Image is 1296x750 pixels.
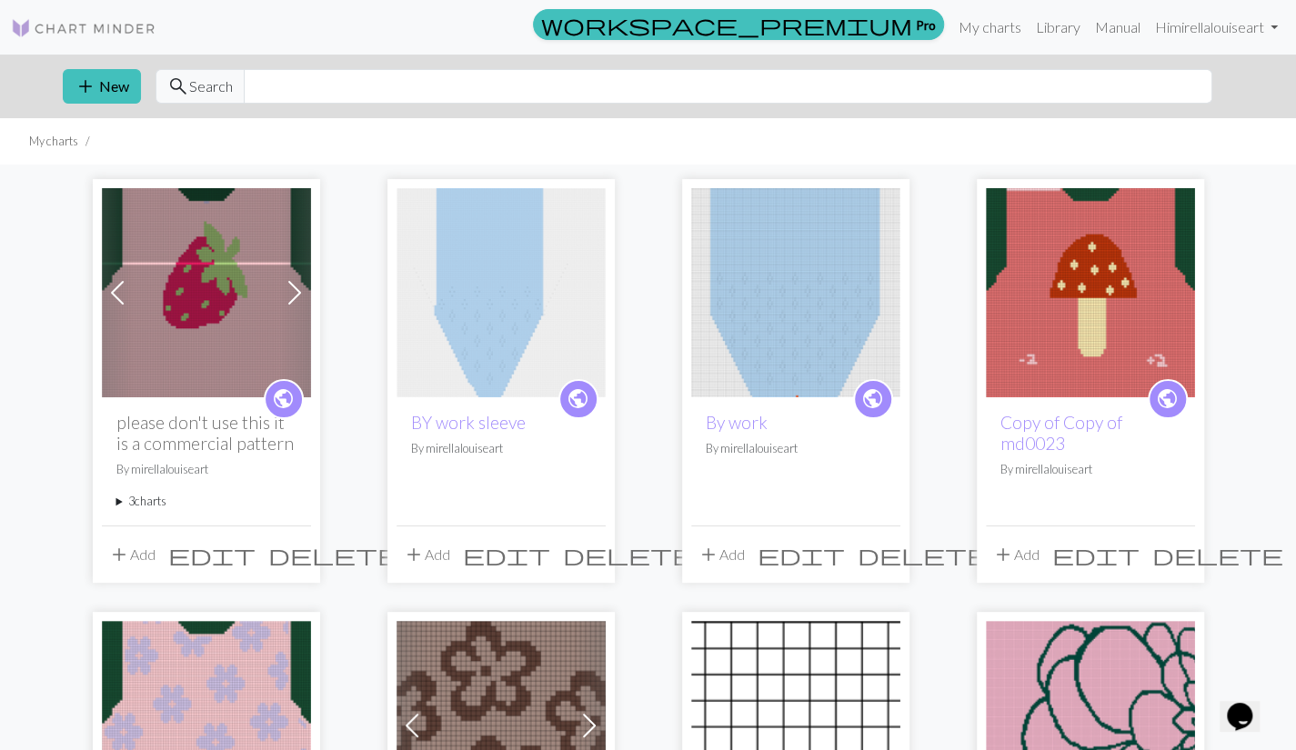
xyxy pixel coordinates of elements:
[951,9,1029,45] a: My charts
[168,544,256,565] i: Edit
[691,715,900,732] a: sleeve pattern
[1088,9,1148,45] a: Manual
[29,133,78,150] li: My charts
[698,542,719,567] span: add
[411,412,526,433] a: BY work sleeve
[108,542,130,567] span: add
[986,715,1195,732] a: Succulent Jumper
[858,542,989,567] span: delete
[264,379,304,419] a: public
[116,461,296,478] p: By mirellalouiseart
[691,188,900,397] img: By work
[403,542,425,567] span: add
[63,69,141,104] button: New
[272,385,295,413] span: public
[563,542,694,567] span: delete
[162,537,262,572] button: Edit
[463,542,550,567] span: edit
[986,537,1046,572] button: Add
[463,544,550,565] i: Edit
[1156,381,1179,417] i: public
[751,537,851,572] button: Edit
[541,12,912,37] span: workspace_premium
[706,412,768,433] a: By work
[533,9,944,40] a: Pro
[986,188,1195,397] img: Mushroom Vest
[1046,537,1146,572] button: Edit
[986,282,1195,299] a: Mushroom Vest
[75,74,96,99] span: add
[102,715,311,732] a: md0023
[457,537,557,572] button: Edit
[758,544,845,565] i: Edit
[1052,542,1140,567] span: edit
[397,282,606,299] a: BY work sleeve
[102,282,311,299] a: Strawberry vest
[411,440,591,457] p: By mirellalouiseart
[116,493,296,510] summary: 3charts
[116,412,296,454] h2: please don't use this it is a commercial pattern
[102,188,311,397] img: Strawberry vest
[691,537,751,572] button: Add
[262,537,406,572] button: Delete
[706,440,886,457] p: By mirellalouiseart
[861,385,884,413] span: public
[1220,677,1278,732] iframe: chat widget
[758,542,845,567] span: edit
[1148,379,1188,419] a: public
[397,715,606,732] a: Copy of flowers hollow
[567,381,589,417] i: public
[272,381,295,417] i: public
[268,542,399,567] span: delete
[1000,412,1122,454] a: Copy of Copy of md0023
[1152,542,1283,567] span: delete
[168,542,256,567] span: edit
[861,381,884,417] i: public
[1000,461,1180,478] p: By mirellalouiseart
[567,385,589,413] span: public
[851,537,995,572] button: Delete
[167,74,189,99] span: search
[992,542,1014,567] span: add
[102,537,162,572] button: Add
[558,379,598,419] a: public
[691,282,900,299] a: By work
[189,75,233,97] span: Search
[853,379,893,419] a: public
[557,537,700,572] button: Delete
[1148,9,1285,45] a: Himirellalouiseart
[1146,537,1290,572] button: Delete
[397,188,606,397] img: BY work sleeve
[1029,9,1088,45] a: Library
[397,537,457,572] button: Add
[1052,544,1140,565] i: Edit
[1156,385,1179,413] span: public
[11,17,156,39] img: Logo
